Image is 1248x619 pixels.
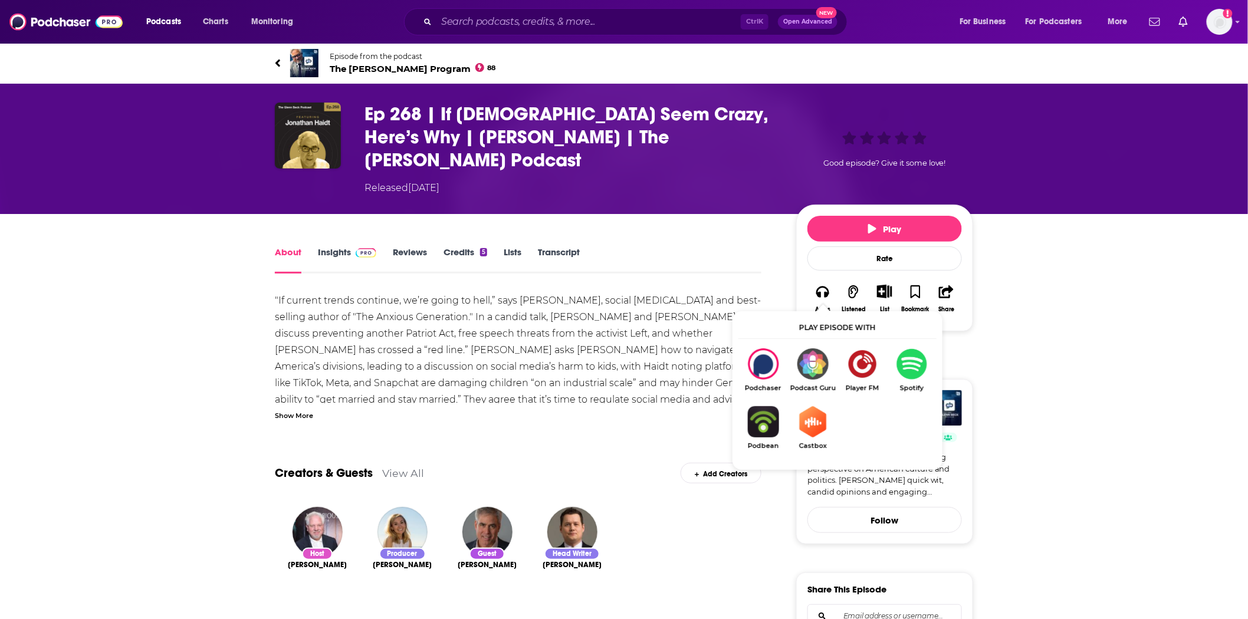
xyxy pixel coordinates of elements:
span: Charts [203,14,228,30]
img: Podchaser - Follow, Share and Rate Podcasts [9,11,123,33]
button: Apps [807,277,838,320]
div: Host [302,548,333,560]
span: Logged in as hmill [1207,9,1233,35]
div: Released [DATE] [364,181,439,195]
button: Share [931,277,962,320]
span: 88 [488,65,496,71]
button: open menu [1018,12,1099,31]
img: Marissa Johnson [377,507,428,557]
img: The Glenn Beck Program [290,49,318,77]
a: Marissa Johnson [373,560,432,569]
span: [PERSON_NAME] [543,560,602,569]
span: [PERSON_NAME] [373,560,432,569]
a: About [275,246,301,274]
img: The Glenn Beck Program [927,390,962,426]
span: Play [868,223,902,235]
span: [PERSON_NAME] [288,560,347,569]
a: Podcast GuruPodcast Guru [788,348,838,392]
div: Play episode with [738,317,937,339]
button: Bookmark [900,277,931,320]
a: InsightsPodchaser Pro [318,246,376,274]
div: Producer [379,548,426,560]
span: Ctrl K [741,14,768,29]
h1: Ep 268 | If Americans Seem Crazy, Here’s Why | Jonathan Haidt | The Glenn Beck Podcast [364,103,777,172]
img: User Profile [1207,9,1233,35]
input: Search podcasts, credits, & more... [436,12,741,31]
a: Jonathan Haidt [458,560,517,569]
span: Podcast Guru [788,384,838,392]
a: Show notifications dropdown [1174,12,1193,32]
a: View All [382,467,424,479]
a: Transcript [538,246,580,274]
h3: Share This Episode [807,584,886,595]
div: Ep 268 | If Americans Seem Crazy, Here’s Why | Jonathan Haidt | The Glenn Beck Podcast on Podchaser [738,348,788,392]
span: Castbox [788,442,838,450]
a: Show notifications dropdown [1145,12,1165,32]
span: New [816,7,838,18]
span: Episode from the podcast [330,52,496,61]
div: 5 [480,248,487,256]
button: Play [807,216,962,242]
button: open menu [138,12,196,31]
img: Podchaser Pro [356,248,376,258]
svg: Add a profile image [1223,9,1233,18]
div: Add Creators [681,463,761,483]
button: Open AdvancedNew [778,15,838,29]
a: The Glenn Beck ProgramEpisode from the podcastThe [PERSON_NAME] Program88 [275,49,624,77]
button: open menu [243,12,308,31]
img: Jonathan Haidt [462,507,513,557]
a: Glenn Beck [288,560,347,569]
a: Player FMPlayer FM [838,348,887,392]
span: Player FM [838,384,887,392]
button: Follow [807,507,962,533]
span: The [PERSON_NAME] Program [330,63,496,74]
span: For Business [960,14,1006,30]
span: Good episode? Give it some love! [823,159,946,167]
div: Show More ButtonList [869,277,900,320]
a: CastboxCastbox [788,406,838,450]
span: [PERSON_NAME] [458,560,517,569]
span: For Podcasters [1026,14,1082,30]
button: Show More Button [872,285,896,298]
span: Spotify [887,384,937,392]
div: Head Writer [544,548,600,560]
span: Podchaser [738,384,788,392]
button: Listened [838,277,869,320]
div: Guest [469,548,505,560]
a: Charts [195,12,235,31]
span: Open Advanced [783,19,832,25]
img: Steve Burguiere [547,507,597,557]
img: Ep 268 | If Americans Seem Crazy, Here’s Why | Jonathan Haidt | The Glenn Beck Podcast [275,103,341,169]
button: open menu [951,12,1021,31]
a: Creators & Guests [275,466,373,480]
a: Steve Burguiere [543,560,602,569]
span: Podbean [738,442,788,450]
span: Monitoring [251,14,293,30]
img: Glenn Beck [293,507,343,557]
a: Credits5 [444,246,487,274]
a: PodbeanPodbean [738,406,788,450]
button: Show profile menu [1207,9,1233,35]
button: open menu [1099,12,1142,31]
a: SpotifySpotify [887,348,937,392]
span: More [1108,14,1128,30]
div: Search podcasts, credits, & more... [415,8,859,35]
div: Share [938,306,954,313]
a: Reviews [393,246,427,274]
a: Lists [504,246,521,274]
div: Rate [807,246,962,271]
span: Podcasts [146,14,181,30]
